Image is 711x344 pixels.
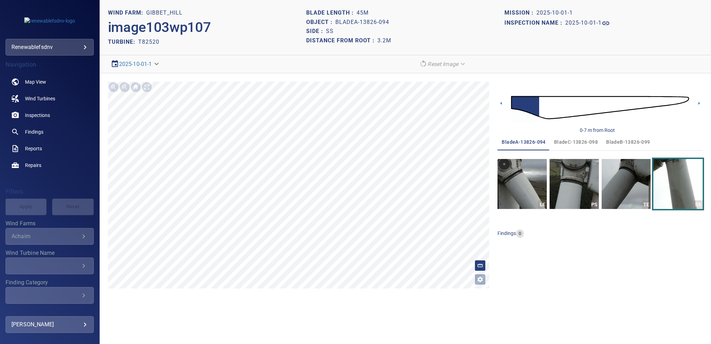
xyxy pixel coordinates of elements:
[416,58,469,70] div: Reset Image
[119,61,152,67] a: 2025-10-01-1
[306,19,335,26] h1: Object :
[108,39,138,45] h2: TURBINE:
[6,107,94,124] a: inspections noActive
[6,157,94,174] a: repairs noActive
[427,61,458,67] em: Reset Image
[11,42,88,53] div: renewablefsdnv
[130,82,141,93] img: Go home
[6,228,94,245] div: Wind Farms
[602,159,651,209] a: TE
[6,221,94,226] label: Wind Farms
[580,127,615,134] div: 0-7 m from Root
[538,200,547,209] div: LE
[653,159,703,209] a: SS
[25,112,50,119] span: Inspections
[516,230,524,237] span: 0
[25,95,55,102] span: Wind Turbines
[377,37,391,44] h1: 3.2m
[25,78,46,85] span: Map View
[694,200,703,209] div: SS
[590,200,599,209] div: PS
[6,61,94,68] h4: Navigation
[6,287,94,304] div: Finding Category
[565,19,610,27] a: 2025-10-01-1
[11,233,80,240] div: Achairn
[306,10,357,16] h1: Blade length :
[141,82,152,93] img: Toggle full page
[357,10,369,16] h1: 45m
[6,124,94,140] a: findings noActive
[502,138,545,146] span: bladeA-13826-094
[108,82,119,93] img: Zoom in
[6,250,94,256] label: Wind Turbine Name
[6,74,94,90] a: map noActive
[326,28,334,35] h1: SS
[6,280,94,285] label: Finding Category
[6,90,94,107] a: windturbines noActive
[497,230,516,236] span: findings
[6,258,94,274] div: Wind Turbine Name
[306,37,377,44] h1: Distance from root :
[475,274,486,285] button: Open image filters and tagging options
[11,319,88,330] div: [PERSON_NAME]
[306,28,326,35] h1: Side :
[511,86,689,129] img: d
[108,19,211,36] h2: image103wp107
[536,10,573,16] h1: 2025-10-01-1
[642,200,651,209] div: TE
[497,159,547,209] a: LE
[6,140,94,157] a: reports noActive
[119,82,130,93] img: Zoom out
[554,138,598,146] span: bladeC-13826-098
[6,188,94,195] h4: Filters
[504,20,565,26] h1: Inspection name :
[25,128,43,135] span: Findings
[25,162,41,169] span: Repairs
[6,39,94,56] div: renewablefsdnv
[504,10,536,16] h1: Mission :
[550,159,599,209] a: PS
[108,10,146,16] h1: WIND FARM:
[24,17,75,24] img: renewablefsdnv-logo
[606,138,650,146] span: bladeB-13826-099
[108,58,163,70] div: 2025-10-01-1
[335,19,389,26] h1: bladeA-13826-094
[146,10,183,16] h1: Gibbet_Hill
[138,39,159,45] h2: T82520
[25,145,42,152] span: Reports
[565,20,602,26] h1: 2025-10-01-1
